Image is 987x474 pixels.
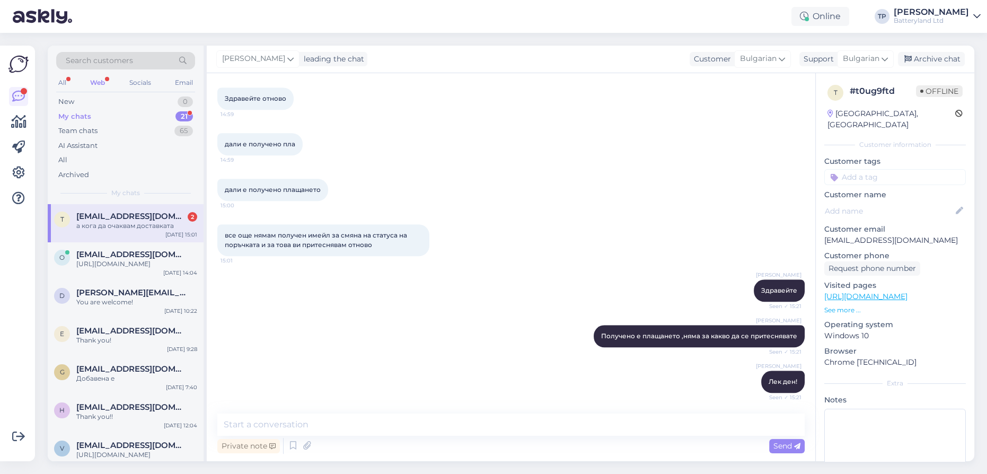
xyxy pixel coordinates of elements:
[76,412,197,422] div: Thank you!!
[843,53,879,65] span: Bulgarian
[165,231,197,239] div: [DATE] 15:01
[76,441,187,450] span: vjelqzkov7@gmail.com
[60,444,64,452] span: v
[875,9,889,24] div: TP
[76,250,187,259] span: office@7ss.bg
[66,55,133,66] span: Search customers
[773,441,800,451] span: Send
[111,188,140,198] span: My chats
[58,96,74,107] div: New
[824,319,966,330] p: Operating system
[59,292,65,300] span: d
[824,189,966,200] p: Customer name
[824,235,966,246] p: [EMAIL_ADDRESS][DOMAIN_NAME]
[163,269,197,277] div: [DATE] 14:04
[824,261,920,276] div: Request phone number
[824,292,907,301] a: [URL][DOMAIN_NAME]
[898,52,965,66] div: Archive chat
[59,253,65,261] span: o
[894,16,969,25] div: Batteryland Ltd
[58,111,91,122] div: My chats
[225,231,409,249] span: все още нямам получен имейл за смяна на статуса на поръчката и за това ви притеснявам отново
[221,156,260,164] span: 14:59
[756,317,801,324] span: [PERSON_NAME]
[824,156,966,167] p: Customer tags
[221,201,260,209] span: 15:00
[762,393,801,401] span: Seen ✓ 15:21
[825,205,954,217] input: Add name
[221,110,260,118] span: 14:59
[58,155,67,165] div: All
[217,439,280,453] div: Private note
[76,288,187,297] span: dumitru.florian85@yahoo.com
[165,460,197,468] div: [DATE] 15:38
[916,85,963,97] span: Offline
[824,250,966,261] p: Customer phone
[164,307,197,315] div: [DATE] 10:22
[769,378,797,385] span: Лек ден!
[8,54,29,74] img: Askly Logo
[225,186,321,194] span: дали е получено плащането
[76,326,187,336] span: eduardharsing@yahoo.com
[221,257,260,265] span: 15:01
[58,126,98,136] div: Team chats
[127,76,153,90] div: Socials
[894,8,969,16] div: [PERSON_NAME]
[178,96,193,107] div: 0
[299,54,364,65] div: leading the chat
[690,54,731,65] div: Customer
[894,8,981,25] a: [PERSON_NAME]Batteryland Ltd
[799,54,834,65] div: Support
[174,126,193,136] div: 65
[824,394,966,406] p: Notes
[76,374,197,383] div: Добавена е
[76,221,197,231] div: а кога да очаквам доставката
[824,224,966,235] p: Customer email
[173,76,195,90] div: Email
[762,348,801,356] span: Seen ✓ 15:21
[601,332,797,340] span: Получено е плащането ,няма за какво да се притеснявате
[834,89,838,96] span: t
[60,330,64,338] span: e
[222,53,285,65] span: [PERSON_NAME]
[164,422,197,429] div: [DATE] 12:04
[791,7,849,26] div: Online
[824,346,966,357] p: Browser
[824,305,966,315] p: See more ...
[166,383,197,391] div: [DATE] 7:40
[824,280,966,291] p: Visited pages
[761,286,797,294] span: Здравейте
[76,450,197,460] div: [URL][DOMAIN_NAME]
[188,212,197,222] div: 2
[59,406,65,414] span: h
[58,141,98,151] div: AI Assistant
[60,215,64,223] span: t
[740,53,777,65] span: Bulgarian
[824,379,966,388] div: Extra
[824,140,966,150] div: Customer information
[225,94,286,102] span: Здравейте отново
[60,368,65,376] span: g
[56,76,68,90] div: All
[76,212,187,221] span: toni_bqlkova@abv.bg
[756,271,801,279] span: [PERSON_NAME]
[824,169,966,185] input: Add a tag
[827,108,955,130] div: [GEOGRAPHIC_DATA], [GEOGRAPHIC_DATA]
[76,402,187,412] span: haris.l.khan0121@gmail.com
[756,362,801,370] span: [PERSON_NAME]
[850,85,916,98] div: # t0ug9ftd
[824,357,966,368] p: Chrome [TECHNICAL_ID]
[88,76,107,90] div: Web
[76,259,197,269] div: [URL][DOMAIN_NAME]
[58,170,89,180] div: Archived
[762,302,801,310] span: Seen ✓ 15:21
[76,336,197,345] div: Thank you!
[76,297,197,307] div: You are welcome!
[225,140,295,148] span: дали е получено пла
[824,330,966,341] p: Windows 10
[76,364,187,374] span: gurol88mehmedov@gmail.com
[175,111,193,122] div: 21
[167,345,197,353] div: [DATE] 9:28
